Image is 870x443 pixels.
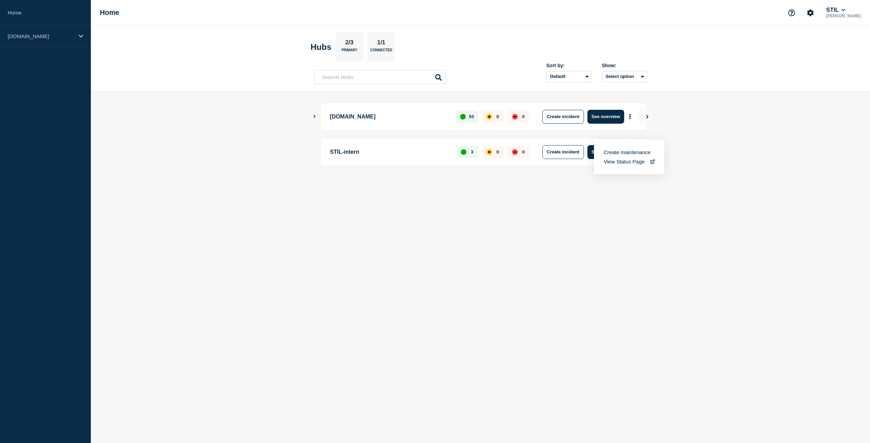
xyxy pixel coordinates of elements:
p: 0 [497,114,499,119]
p: [DOMAIN_NAME] [330,110,448,124]
h2: Hubs [311,42,331,52]
p: 3 [471,149,473,154]
p: Primary [342,48,358,55]
a: View Status Page [604,159,655,165]
p: Connected [370,48,392,55]
button: See overview [587,145,624,159]
button: STIL [825,7,846,14]
button: Support [784,6,799,20]
div: up [461,149,466,155]
p: STIL-intern [330,145,448,159]
div: up [460,114,466,119]
p: 0 [522,114,525,119]
div: Show: [602,63,647,68]
div: Sort by: [546,63,592,68]
p: 0 [497,149,499,154]
p: 0 [522,149,525,154]
button: Create incident [542,110,584,124]
button: View [640,110,654,124]
p: [PERSON_NAME] [825,14,862,18]
button: Select option [602,71,647,82]
div: affected [486,149,492,155]
select: Sort by [546,71,592,82]
button: Account settings [803,6,818,20]
p: 1/1 [374,39,388,48]
button: More actions [626,110,635,123]
p: [DOMAIN_NAME] [8,33,74,39]
p: 2/3 [343,39,356,48]
input: Search Hubs [314,70,446,84]
h1: Home [100,9,119,17]
button: Create maintenance [604,149,651,155]
p: 53 [469,114,474,119]
div: down [512,149,518,155]
div: down [512,114,518,119]
button: Create incident [542,145,584,159]
button: Show Connected Hubs [313,114,316,119]
button: See overview [587,110,624,124]
div: affected [486,114,492,119]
